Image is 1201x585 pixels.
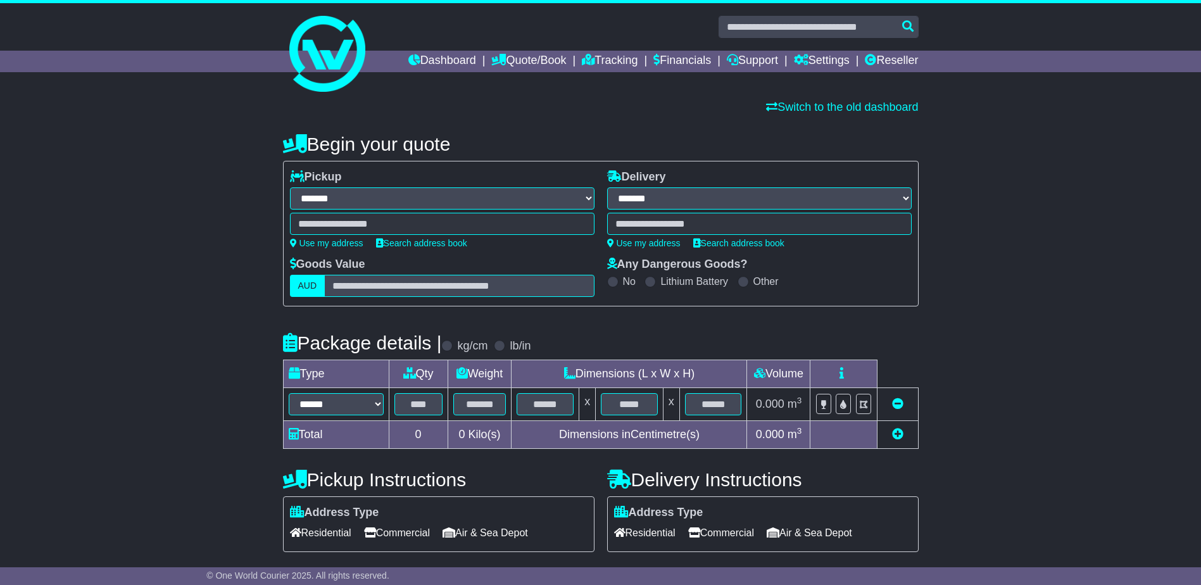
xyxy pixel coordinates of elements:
td: x [663,388,679,421]
label: Pickup [290,170,342,184]
a: Quote/Book [491,51,566,72]
a: Reseller [865,51,918,72]
label: Other [753,275,779,287]
td: Total [283,421,389,449]
label: Address Type [290,506,379,520]
span: Commercial [364,523,430,543]
span: m [788,428,802,441]
label: Delivery [607,170,666,184]
label: kg/cm [457,339,487,353]
td: 0 [389,421,448,449]
label: Lithium Battery [660,275,728,287]
label: Any Dangerous Goods? [607,258,748,272]
a: Settings [794,51,850,72]
a: Search address book [376,238,467,248]
label: Goods Value [290,258,365,272]
h4: Delivery Instructions [607,469,919,490]
a: Support [727,51,778,72]
h4: Package details | [283,332,442,353]
a: Dashboard [408,51,476,72]
span: 0.000 [756,398,784,410]
label: lb/in [510,339,531,353]
a: Switch to the old dashboard [766,101,918,113]
a: Tracking [582,51,638,72]
label: Address Type [614,506,703,520]
a: Use my address [290,238,363,248]
sup: 3 [797,396,802,405]
a: Search address book [693,238,784,248]
label: No [623,275,636,287]
a: Remove this item [892,398,903,410]
td: x [579,388,596,421]
a: Add new item [892,428,903,441]
span: Residential [290,523,351,543]
span: Commercial [688,523,754,543]
span: Air & Sea Depot [443,523,528,543]
td: Dimensions in Centimetre(s) [512,421,747,449]
span: Residential [614,523,676,543]
td: Qty [389,360,448,388]
a: Use my address [607,238,681,248]
span: © One World Courier 2025. All rights reserved. [206,570,389,581]
span: Air & Sea Depot [767,523,852,543]
span: 0.000 [756,428,784,441]
sup: 3 [797,426,802,436]
label: AUD [290,275,325,297]
span: 0 [458,428,465,441]
span: m [788,398,802,410]
td: Weight [448,360,512,388]
h4: Pickup Instructions [283,469,594,490]
a: Financials [653,51,711,72]
h4: Begin your quote [283,134,919,154]
td: Type [283,360,389,388]
td: Volume [747,360,810,388]
td: Kilo(s) [448,421,512,449]
td: Dimensions (L x W x H) [512,360,747,388]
